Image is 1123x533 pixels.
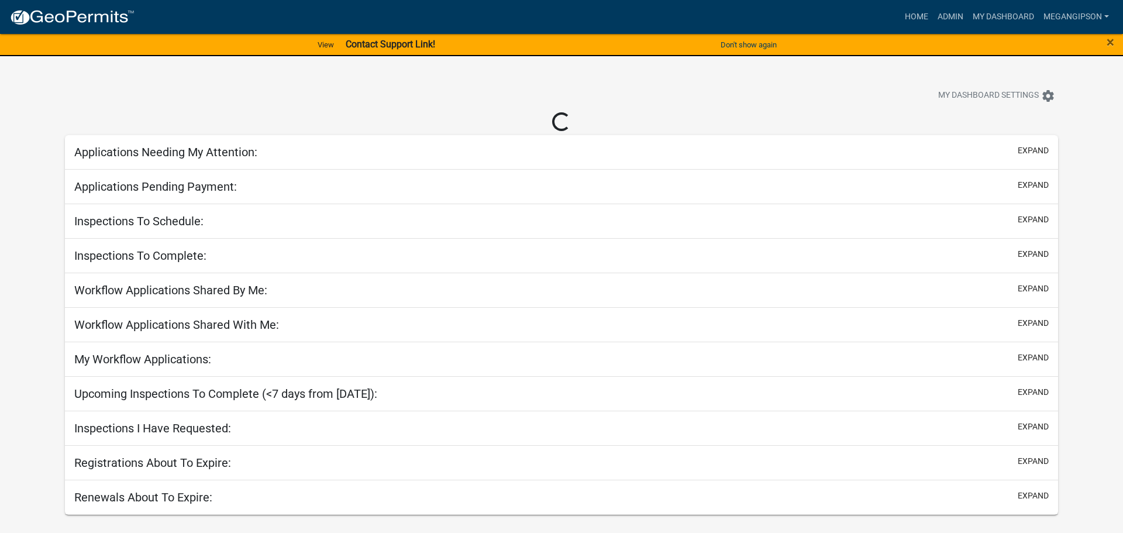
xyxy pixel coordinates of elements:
h5: Workflow Applications Shared By Me: [74,283,267,297]
button: expand [1018,317,1049,329]
button: My Dashboard Settingssettings [929,84,1065,107]
button: expand [1018,145,1049,157]
h5: Inspections To Complete: [74,249,206,263]
a: Home [900,6,933,28]
h5: Registrations About To Expire: [74,456,231,470]
button: expand [1018,248,1049,260]
a: megangipson [1039,6,1114,28]
i: settings [1041,89,1055,103]
h5: Renewals About To Expire: [74,490,212,504]
button: expand [1018,352,1049,364]
h5: Inspections I Have Requested: [74,421,231,435]
button: expand [1018,283,1049,295]
h5: Workflow Applications Shared With Me: [74,318,279,332]
strong: Contact Support Link! [346,39,435,50]
button: expand [1018,386,1049,398]
h5: Upcoming Inspections To Complete (<7 days from [DATE]): [74,387,377,401]
a: Admin [933,6,968,28]
h5: My Workflow Applications: [74,352,211,366]
a: View [313,35,339,54]
button: expand [1018,214,1049,226]
button: Close [1107,35,1114,49]
span: My Dashboard Settings [938,89,1039,103]
button: expand [1018,179,1049,191]
h5: Inspections To Schedule: [74,214,204,228]
button: expand [1018,455,1049,467]
button: Don't show again [716,35,781,54]
span: × [1107,34,1114,50]
a: My Dashboard [968,6,1039,28]
button: expand [1018,490,1049,502]
h5: Applications Needing My Attention: [74,145,257,159]
h5: Applications Pending Payment: [74,180,237,194]
button: expand [1018,421,1049,433]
